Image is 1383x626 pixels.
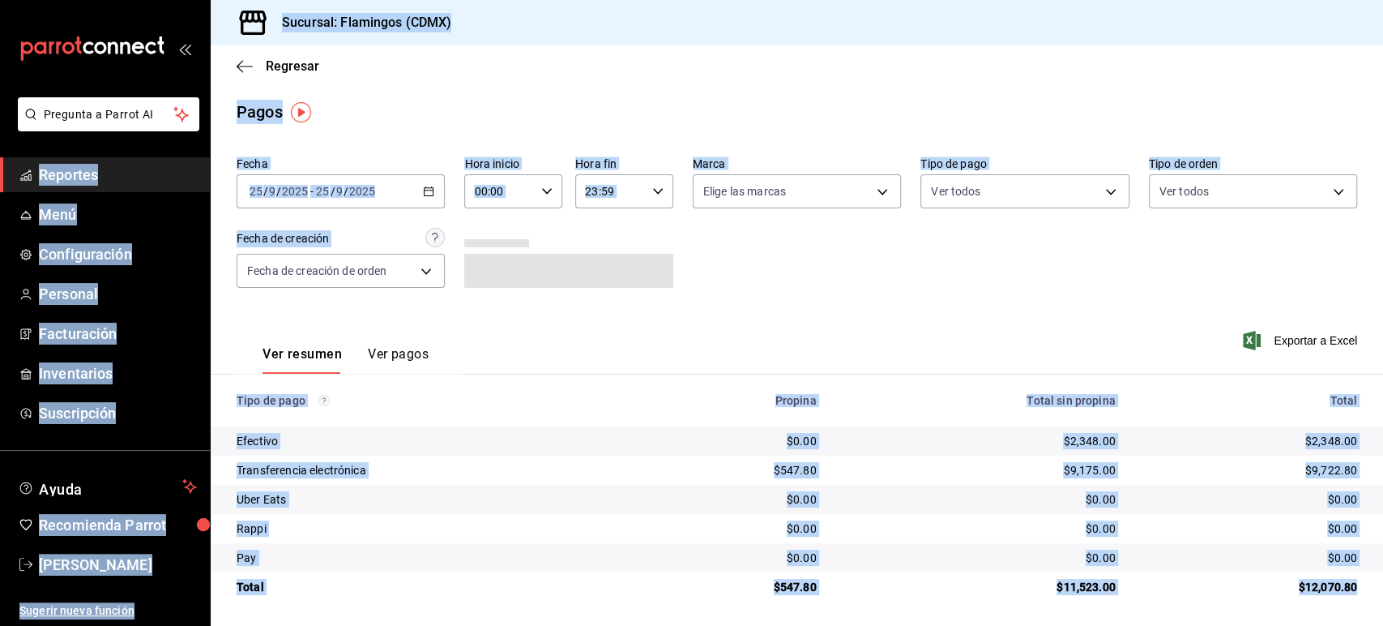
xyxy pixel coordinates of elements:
input: ---- [281,185,309,198]
button: Ver resumen [263,346,342,374]
div: Fecha de creación [237,230,329,247]
div: $9,722.80 [1142,462,1357,478]
span: / [263,185,268,198]
span: Recomienda Parrot [39,514,197,536]
span: / [344,185,348,198]
span: / [330,185,335,198]
div: Rappi [237,521,637,537]
span: Personal [39,283,197,305]
img: Tooltip marker [291,102,311,122]
span: Inventarios [39,362,197,384]
div: $9,175.00 [843,462,1116,478]
span: Menú [39,204,197,225]
div: Total [1142,394,1357,407]
div: $12,070.80 [1142,579,1357,595]
a: Pregunta a Parrot AI [11,118,199,135]
div: $0.00 [843,491,1116,508]
label: Tipo de orden [1149,158,1357,169]
button: Regresar [237,58,319,74]
span: Ver todos [1159,183,1209,199]
span: Suscripción [39,402,197,424]
span: Ayuda [39,477,176,496]
div: $11,523.00 [843,579,1116,595]
div: navigation tabs [263,346,429,374]
div: $0.00 [843,521,1116,537]
input: -- [268,185,276,198]
div: $0.00 [663,521,817,537]
div: $0.00 [843,550,1116,566]
div: Tipo de pago [237,394,637,407]
div: Pay [237,550,637,566]
svg: Los pagos realizados con Pay y otras terminales son montos brutos. [318,395,330,406]
input: -- [249,185,263,198]
input: -- [315,185,330,198]
div: $0.00 [1142,491,1357,508]
div: $0.00 [663,491,817,508]
span: Fecha de creación de orden [247,263,386,279]
div: $0.00 [1142,521,1357,537]
div: Transferencia electrónica [237,462,637,478]
div: Pagos [237,100,283,124]
input: ---- [348,185,376,198]
div: $0.00 [1142,550,1357,566]
label: Hora fin [575,158,673,169]
div: Uber Eats [237,491,637,508]
span: Ver todos [931,183,980,199]
button: Exportar a Excel [1246,331,1357,350]
span: / [276,185,281,198]
span: Reportes [39,164,197,186]
div: $547.80 [663,579,817,595]
span: Regresar [266,58,319,74]
label: Fecha [237,158,445,169]
div: Total sin propina [843,394,1116,407]
div: Propina [663,394,817,407]
span: Elige las marcas [703,183,786,199]
div: Efectivo [237,433,637,449]
label: Marca [693,158,901,169]
button: open_drawer_menu [178,42,191,55]
div: Total [237,579,637,595]
span: Facturación [39,323,197,345]
span: [PERSON_NAME] [39,554,197,576]
button: Pregunta a Parrot AI [18,97,199,131]
label: Tipo de pago [920,158,1129,169]
span: Pregunta a Parrot AI [44,106,174,123]
div: $0.00 [663,550,817,566]
button: Ver pagos [368,346,429,374]
span: Sugerir nueva función [19,602,197,620]
div: $0.00 [663,433,817,449]
div: $2,348.00 [1142,433,1357,449]
input: -- [335,185,344,198]
h3: Sucursal: Flamingos (CDMX) [269,13,451,32]
div: $2,348.00 [843,433,1116,449]
span: - [310,185,314,198]
label: Hora inicio [464,158,562,169]
span: Configuración [39,243,197,265]
div: $547.80 [663,462,817,478]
